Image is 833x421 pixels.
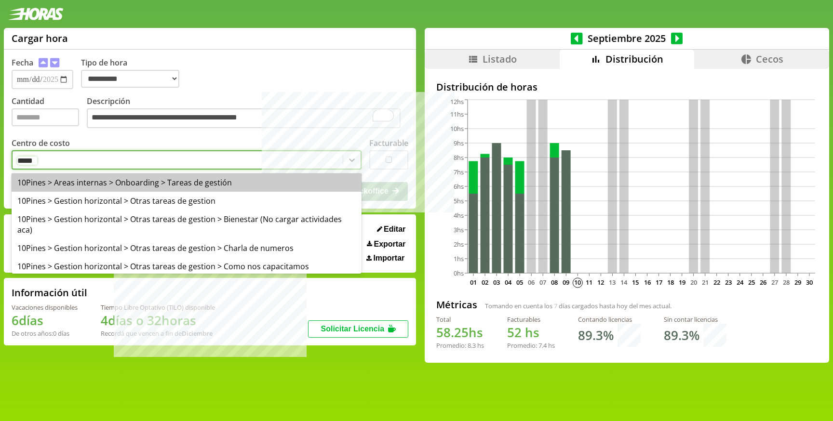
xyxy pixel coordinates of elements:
text: 24 [737,278,744,287]
div: De otros años: 0 días [12,329,78,338]
tspan: 0hs [454,269,464,277]
img: logotipo [8,8,64,20]
tspan: 3hs [454,225,464,234]
span: Solicitar Licencia [321,325,384,333]
input: Cantidad [12,108,79,126]
text: 09 [563,278,569,287]
span: Cecos [756,53,783,66]
text: 28 [783,278,790,287]
text: 02 [482,278,488,287]
h1: 6 días [12,312,78,329]
div: Tiempo Libre Optativo (TiLO) disponible [101,303,215,312]
div: 10Pines > Gestion horizontal > Otras tareas de gestion > Charla de numeros [12,239,362,257]
label: Fecha [12,57,33,68]
text: 07 [539,278,546,287]
h2: Distribución de horas [436,80,818,93]
tspan: 6hs [454,182,464,191]
text: 14 [620,278,628,287]
span: 58.25 [436,324,469,341]
div: Recordá que vencen a fin de [101,329,215,338]
tspan: 11hs [450,110,464,118]
tspan: 9hs [454,139,464,147]
tspan: 2hs [454,240,464,249]
text: 01 [470,278,477,287]
tspan: 1hs [454,254,464,263]
text: 18 [667,278,673,287]
text: 26 [760,278,766,287]
text: 23 [725,278,732,287]
div: Total [436,315,484,324]
tspan: 8hs [454,153,464,162]
text: 20 [690,278,697,287]
h2: Información útil [12,286,87,299]
text: 05 [516,278,523,287]
span: Importar [373,254,404,263]
label: Tipo de hora [81,57,187,89]
textarea: To enrich screen reader interactions, please activate Accessibility in Grammarly extension settings [87,108,401,129]
text: 04 [505,278,512,287]
text: 30 [806,278,813,287]
span: 7 [554,302,557,310]
tspan: 7hs [454,168,464,176]
text: 03 [493,278,500,287]
text: 13 [609,278,616,287]
text: 19 [679,278,685,287]
tspan: 12hs [450,97,464,106]
span: Distribución [605,53,663,66]
text: 21 [702,278,709,287]
text: 10 [574,278,581,287]
b: Diciembre [182,329,213,338]
div: Promedio: hs [507,341,555,350]
text: 29 [794,278,801,287]
h1: Cargar hora [12,32,68,45]
text: 17 [655,278,662,287]
text: 11 [586,278,592,287]
label: Centro de costo [12,138,70,148]
tspan: 5hs [454,197,464,205]
h1: hs [436,324,484,341]
h2: Métricas [436,298,477,311]
text: 06 [528,278,535,287]
text: 08 [551,278,558,287]
text: 27 [771,278,778,287]
text: 12 [597,278,604,287]
h1: 4 días o 32 horas [101,312,215,329]
h1: hs [507,324,555,341]
label: Facturable [369,138,408,148]
label: Cantidad [12,96,87,131]
button: Editar [374,224,409,234]
span: Tomando en cuenta los días cargados hasta hoy del mes actual. [485,302,672,310]
span: Exportar [374,240,406,249]
div: Facturables [507,315,555,324]
div: 10Pines > Areas internas > Onboarding > Tareas de gestión [12,173,362,192]
div: 10Pines > Gestion horizontal > Otras tareas de gestion > Como nos capacitamos [12,257,362,276]
h1: 89.3 % [578,327,614,344]
h1: 89.3 % [664,327,699,344]
span: Septiembre 2025 [583,32,671,45]
text: 25 [748,278,755,287]
tspan: 4hs [454,211,464,220]
text: 16 [644,278,650,287]
div: Vacaciones disponibles [12,303,78,312]
div: 10Pines > Gestion horizontal > Otras tareas de gestion [12,192,362,210]
span: 8.3 [468,341,476,350]
select: Tipo de hora [81,70,179,88]
tspan: 10hs [450,124,464,133]
div: Sin contar licencias [664,315,726,324]
span: Listado [483,53,517,66]
button: Solicitar Licencia [308,320,408,338]
text: 22 [713,278,720,287]
text: 15 [632,278,639,287]
span: 52 [507,324,522,341]
button: Exportar [364,239,408,249]
span: Editar [384,225,405,234]
div: 10Pines > Gestion horizontal > Otras tareas de gestion > Bienestar (No cargar actividades aca) [12,210,362,239]
div: Promedio: hs [436,341,484,350]
div: Contando licencias [578,315,641,324]
span: 7.4 [538,341,547,350]
label: Descripción [87,96,408,131]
